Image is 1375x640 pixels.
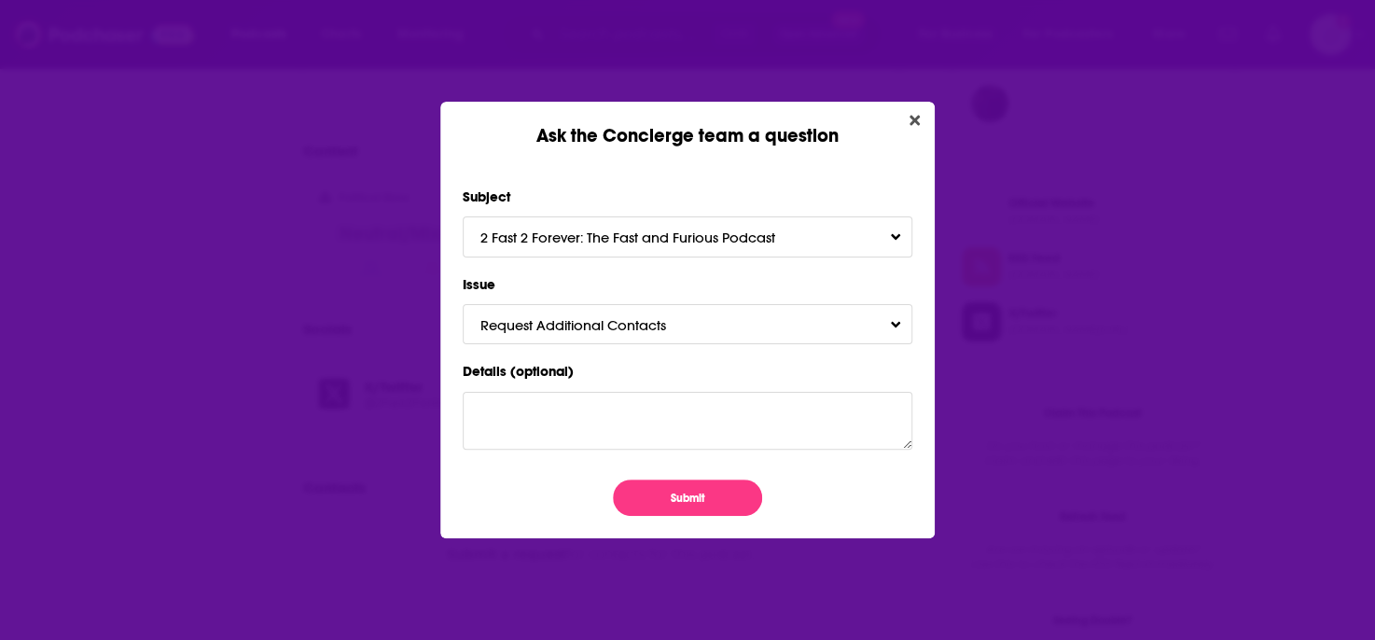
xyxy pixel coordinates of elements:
[902,109,927,132] button: Close
[480,229,812,246] span: 2 Fast 2 Forever: The Fast and Furious Podcast
[463,216,912,257] button: 2 Fast 2 Forever: The Fast and Furious PodcastToggle Pronoun Dropdown
[463,359,912,383] label: Details (optional)
[613,480,762,516] button: Submit
[463,304,912,344] button: Request Additional ContactsToggle Pronoun Dropdown
[463,185,912,209] label: Subject
[440,102,935,147] div: Ask the Concierge team a question
[463,272,912,297] label: Issue
[480,316,703,334] span: Request Additional Contacts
